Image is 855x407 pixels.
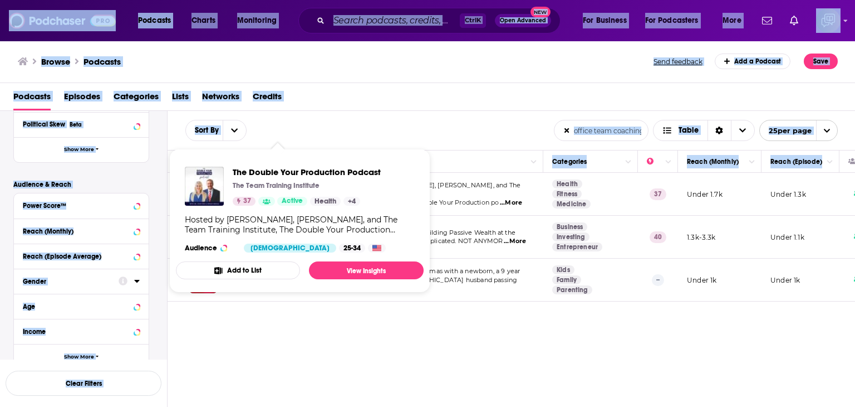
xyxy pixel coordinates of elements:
[23,227,130,235] div: Reach (Monthly)
[343,197,360,206] a: +4
[244,244,336,253] div: [DEMOGRAPHIC_DATA]
[23,224,140,238] button: Reach (Monthly)
[233,181,320,190] p: The Team Training Institute
[9,10,116,31] a: Podchaser - Follow, Share and Rate Podcasts
[13,181,149,188] p: Audience & Reach
[339,244,365,253] div: 25-34
[687,275,716,285] p: Under 1k
[70,121,82,128] div: Beta
[575,12,641,30] button: open menu
[653,120,755,141] button: Choose View
[172,88,189,110] a: Lists
[130,12,185,30] button: open menu
[346,237,503,245] span: same time used to be complicated. NOT ANYMOR
[527,156,540,169] button: Column Actions
[346,276,517,293] span: old, and your [DEMOGRAPHIC_DATA] husband passing away su
[23,324,140,338] button: Income
[309,8,571,33] div: Search podcasts, credits, & more...
[23,253,130,260] div: Reach (Episode Average)
[185,167,224,206] img: The Double Your Production Podcast
[823,156,837,169] button: Column Actions
[138,13,171,28] span: Podcasts
[770,155,822,168] div: Reach (Episode)
[23,120,65,128] span: Political Skew
[23,328,130,336] div: Income
[687,190,723,199] p: Under 1.7k
[176,261,300,279] button: Add to List
[662,156,675,169] button: Column Actions
[233,197,255,206] a: 37
[770,190,806,199] p: Under 1.3k
[346,267,520,275] span: Imagine celebrating Christmas with a newborn, a 9 year
[622,156,635,169] button: Column Actions
[652,274,664,285] p: --
[253,88,282,110] a: Credits
[186,127,223,134] button: open menu
[282,196,303,207] span: Active
[329,12,460,30] input: Search podcasts, credits, & more...
[223,120,246,140] button: open menu
[83,56,121,67] a: Podcasts
[191,13,215,28] span: Charts
[530,7,551,17] span: New
[185,215,415,235] div: Hosted by [PERSON_NAME], [PERSON_NAME], and The Team Training Institute, The Double Your Producti...
[770,232,804,242] p: Under 1.1k
[64,88,100,110] a: Episodes
[583,13,627,28] span: For Business
[679,127,699,134] span: Table
[759,120,838,141] button: open menu
[346,229,515,236] span: Being a CRE Agent and Building Passive Wealth at the
[346,181,520,198] span: Hosted by [PERSON_NAME], [PERSON_NAME], and The Team
[645,13,699,28] span: For Podcasters
[23,274,119,288] button: Gender
[23,202,130,210] div: Power Score™
[460,13,486,28] span: Ctrl K
[495,14,551,27] button: Open AdvancedNew
[552,180,582,188] a: Health
[647,155,662,168] div: Power Score
[650,231,666,243] p: 40
[552,222,587,231] a: Business
[185,244,235,253] h3: Audience
[552,285,592,294] a: Parenting
[309,261,424,279] a: View Insights
[23,299,140,313] button: Age
[715,12,755,30] button: open menu
[233,167,381,177] a: The Double Your Production Podcast
[552,190,582,198] a: Fitness
[650,188,666,200] p: 37
[687,155,739,168] div: Reach (Monthly)
[745,156,759,169] button: Column Actions
[552,155,587,168] div: Categories
[23,278,111,285] div: Gender
[41,56,70,67] h3: Browse
[552,243,602,251] a: Entrepreneur
[552,265,574,274] a: Kids
[23,198,140,212] button: Power Score™
[650,57,706,66] button: Send feedback
[14,344,149,369] button: Show More
[760,122,812,139] span: 25 per page
[500,198,522,207] span: ...More
[13,88,51,110] a: Podcasts
[310,197,341,206] a: Health
[758,11,777,30] a: Show notifications dropdown
[715,54,791,69] a: Add a Podcast
[816,8,841,33] img: User Profile
[638,12,715,30] button: open menu
[770,275,800,285] p: Under 1k
[114,88,159,110] a: Categories
[185,120,247,141] h2: Choose List sort
[243,196,251,207] span: 37
[64,354,94,360] span: Show More
[202,88,239,110] a: Networks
